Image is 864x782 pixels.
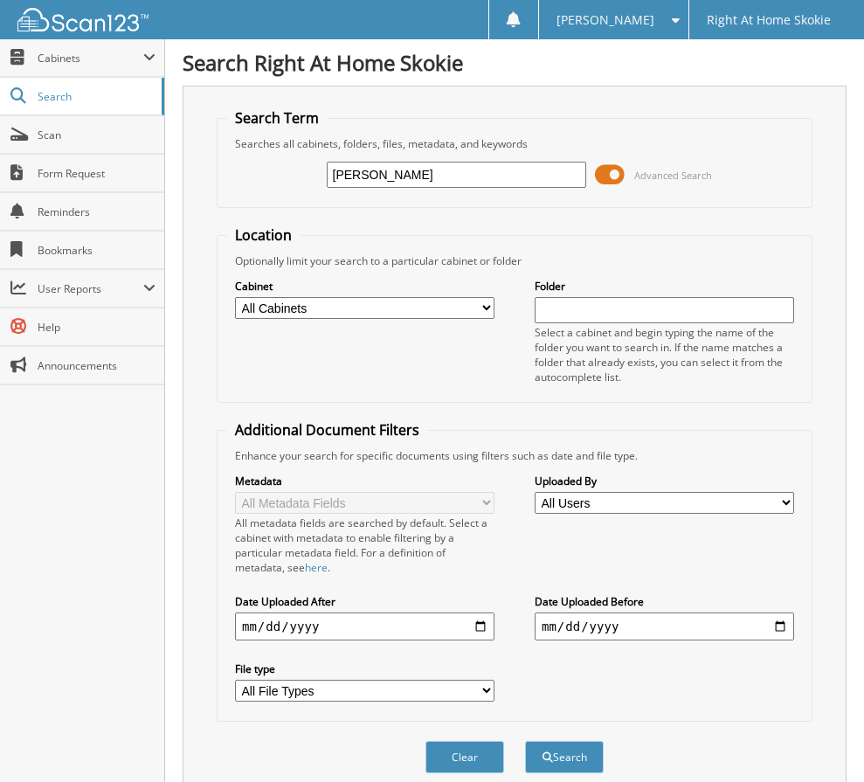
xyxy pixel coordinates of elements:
label: Date Uploaded After [235,594,494,609]
input: start [235,612,494,640]
span: Search [38,89,153,104]
div: All metadata fields are searched by default. Select a cabinet with metadata to enable filtering b... [235,516,494,575]
span: Scan [38,128,156,142]
label: Uploaded By [535,474,794,488]
img: scan123-logo-white.svg [17,8,149,31]
label: Folder [535,279,794,294]
span: Help [38,320,156,335]
input: end [535,612,794,640]
span: Cabinets [38,51,143,66]
div: Searches all cabinets, folders, files, metadata, and keywords [226,136,803,151]
button: Search [525,741,604,773]
legend: Location [226,225,301,245]
h1: Search Right At Home Skokie [183,48,847,77]
span: Reminders [38,204,156,219]
span: Right At Home Skokie [707,15,831,25]
legend: Additional Document Filters [226,420,428,439]
label: File type [235,661,494,676]
label: Metadata [235,474,494,488]
legend: Search Term [226,108,328,128]
div: Enhance your search for specific documents using filters such as date and file type. [226,448,803,463]
span: Bookmarks [38,243,156,258]
span: Form Request [38,166,156,181]
a: here [305,560,328,575]
span: User Reports [38,281,143,296]
button: Clear [425,741,504,773]
label: Date Uploaded Before [535,594,794,609]
div: Select a cabinet and begin typing the name of the folder you want to search in. If the name match... [535,325,794,384]
iframe: Chat Widget [777,698,864,782]
span: Announcements [38,358,156,373]
div: Optionally limit your search to a particular cabinet or folder [226,253,803,268]
span: Advanced Search [634,169,712,182]
label: Cabinet [235,279,494,294]
span: [PERSON_NAME] [556,15,654,25]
